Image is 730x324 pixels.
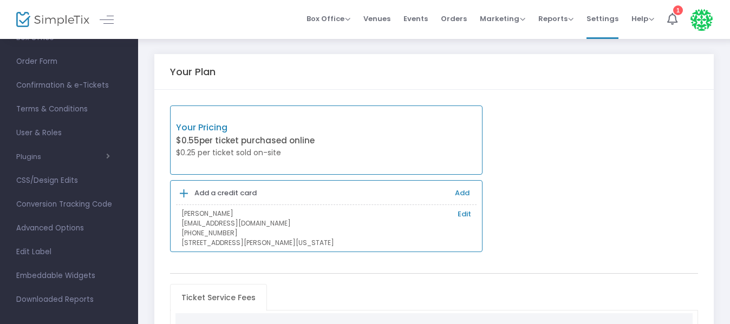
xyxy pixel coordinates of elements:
p: Your Pricing [176,121,327,134]
span: Edit Label [16,245,122,259]
p: [PHONE_NUMBER] [181,228,472,238]
p: [EMAIL_ADDRESS][DOMAIN_NAME] [181,219,472,228]
span: Events [403,5,428,32]
p: $0.55 per ticket purchased online [176,135,327,147]
a: Edit [458,209,471,220]
span: Reports [538,14,573,24]
p: $0.25 per ticket sold on-site [176,147,327,158]
span: Help [631,14,654,24]
span: User & Roles [16,126,122,140]
a: Add [455,188,470,198]
button: Plugins [16,153,110,161]
span: Box Office [307,14,350,24]
span: Ticket Service Fees [175,289,262,306]
span: Orders [441,5,467,32]
span: Downloaded Reports [16,293,122,307]
span: Confirmation & e-Tickets [16,78,122,92]
span: Terms & Conditions [16,102,122,116]
div: 1 [673,5,683,15]
span: Conversion Tracking Code [16,197,122,211]
span: Marketing [480,14,525,24]
span: Venues [363,5,390,32]
span: Advanced Options [16,221,122,235]
span: Embeddable Widgets [16,269,122,283]
p: [STREET_ADDRESS][PERSON_NAME][US_STATE] [181,238,472,248]
span: Order Form [16,55,122,69]
b: Add a credit card [194,188,257,198]
h5: Your Plan [170,66,216,78]
span: Settings [586,5,618,32]
p: [PERSON_NAME] [181,209,472,219]
span: CSS/Design Edits [16,174,122,188]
